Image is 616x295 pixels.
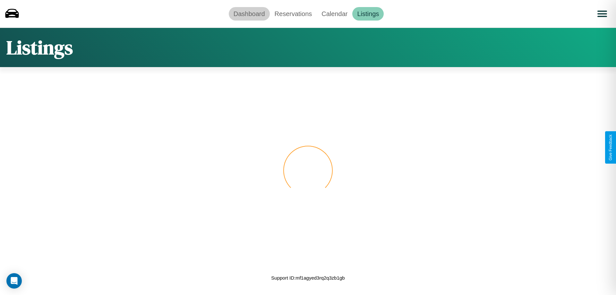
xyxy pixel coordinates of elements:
[270,7,317,21] a: Reservations
[6,34,73,61] h1: Listings
[271,273,345,282] p: Support ID: mf1agyed3rq2q3zb1gb
[608,134,613,161] div: Give Feedback
[6,273,22,289] div: Open Intercom Messenger
[593,5,611,23] button: Open menu
[352,7,384,21] a: Listings
[317,7,352,21] a: Calendar
[229,7,270,21] a: Dashboard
